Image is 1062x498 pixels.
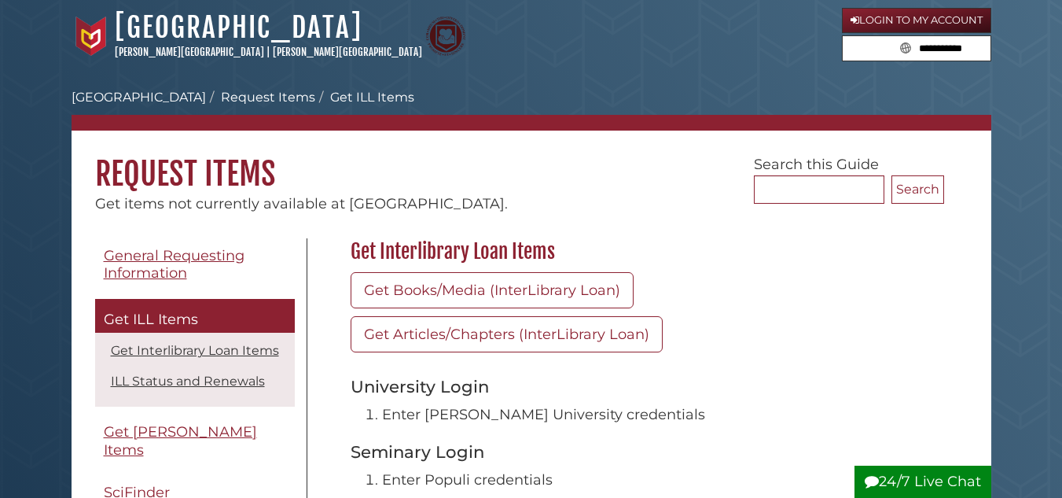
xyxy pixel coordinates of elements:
[104,247,244,282] span: General Requesting Information
[111,374,265,389] a: ILL Status and Renewals
[426,17,465,56] img: Calvin Theological Seminary
[115,10,362,45] a: [GEOGRAPHIC_DATA]
[72,131,991,194] h1: Request Items
[382,404,936,426] li: Enter [PERSON_NAME] University credentials
[343,239,944,264] h2: Get Interlibrary Loan Items
[895,36,916,57] button: Search
[273,46,422,58] a: [PERSON_NAME][GEOGRAPHIC_DATA]
[95,415,295,467] a: Get [PERSON_NAME] Items
[72,90,206,105] a: [GEOGRAPHIC_DATA]
[854,466,991,498] button: 24/7 Live Chat
[891,175,944,204] button: Search
[266,46,270,58] span: |
[104,423,257,459] span: Get [PERSON_NAME] Items
[351,441,936,462] h3: Seminary Login
[95,299,295,334] a: Get ILL Items
[95,195,508,212] span: Get items not currently available at [GEOGRAPHIC_DATA].
[72,88,991,131] nav: breadcrumb
[72,17,111,56] img: Calvin University
[95,238,295,291] a: General Requesting Information
[315,88,414,107] li: Get ILL Items
[351,316,663,352] a: Get Articles/Chapters (InterLibrary Loan)
[351,376,936,397] h3: University Login
[351,272,634,308] a: Get Books/Media (InterLibrary Loan)
[842,35,991,62] form: Search library guides, policies, and FAQs.
[221,90,315,105] a: Request Items
[104,311,198,328] span: Get ILL Items
[842,8,991,33] a: Login to My Account
[115,46,264,58] a: [PERSON_NAME][GEOGRAPHIC_DATA]
[111,343,279,358] a: Get Interlibrary Loan Items
[382,470,936,491] li: Enter Populi credentials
